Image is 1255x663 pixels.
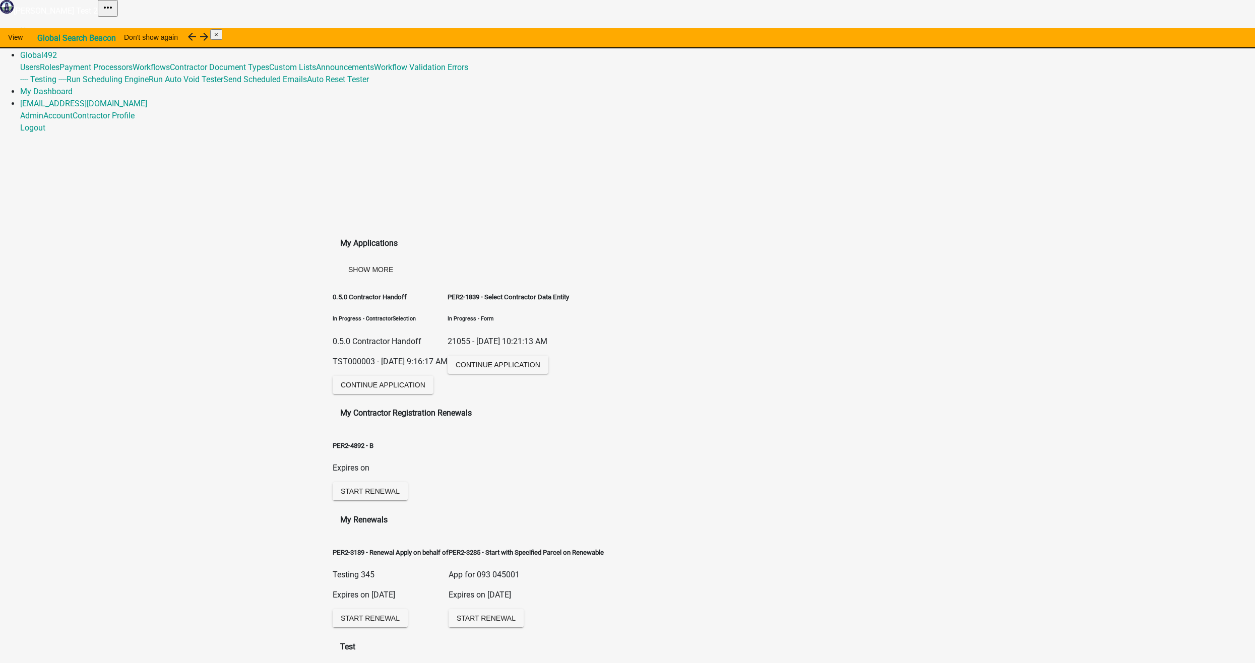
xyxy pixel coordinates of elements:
[333,589,449,601] p: Expires on [DATE]
[340,641,915,653] h4: Test
[333,569,449,581] p: Testing 345
[149,75,223,84] a: Run Auto Void Tester
[333,336,448,348] p: 0.5.0 Contractor Handoff
[214,31,218,38] span: ×
[333,482,408,500] button: Start Renewal
[448,336,569,348] p: 21055 - [DATE] 10:21:13 AM
[20,62,40,72] a: Users
[102,2,114,14] i: more_horiz
[340,237,915,249] h4: My Applications
[449,609,524,627] button: Start Renewal
[341,487,400,495] span: Start Renewal
[210,29,222,40] button: Close
[457,614,516,622] span: Start Renewal
[20,61,1255,86] div: Global492
[340,260,401,279] button: Show More
[20,26,41,36] a: Home
[223,75,307,84] a: Send Scheduled Emails
[269,62,316,72] a: Custom Lists
[43,111,73,120] a: Account
[20,50,57,60] a: Global492
[40,62,59,72] a: Roles
[449,569,604,581] p: App for 093 045001
[333,441,408,451] h5: PER2-4892 - B
[340,514,915,630] wm-registration-list-section: My Renewals
[20,111,43,120] a: Admin
[20,75,67,84] a: ---- Testing ----
[340,407,915,503] wm-registration-list-section: My Contractor Registration Renewals
[448,356,548,374] button: Continue Application
[333,376,433,394] button: Continue Application
[20,110,1255,134] div: [EMAIL_ADDRESS][DOMAIN_NAME]
[333,548,449,558] h5: PER2-3189 - Renewal Apply on behalf of
[20,123,45,132] a: Logout
[20,87,73,96] a: My Dashboard
[14,6,98,16] a: [PERSON_NAME] Test 2
[316,62,374,72] a: Announcements
[340,514,915,526] h4: My Renewals
[73,111,135,120] a: Contractor Profile
[448,315,569,323] h6: In Progress - Form
[333,356,448,368] p: TST000003 - [DATE] 9:16:17 AM
[333,462,408,474] p: Expires on
[37,33,116,43] strong: Global Search Beacon
[186,31,198,43] i: arrow_back
[333,292,448,302] h5: 0.5.0 Contractor Handoff
[67,75,149,84] a: Run Scheduling Engine
[333,609,408,627] button: Start Renewal
[307,75,369,84] a: Auto Reset Tester
[43,50,57,60] span: 492
[20,99,147,108] a: [EMAIL_ADDRESS][DOMAIN_NAME]
[198,31,210,43] i: arrow_forward
[133,62,170,72] a: Workflows
[340,407,915,419] h4: My Contractor Registration Renewals
[448,292,569,302] h5: PER2-1839 - Select Contractor Data Entity
[374,62,468,72] a: Workflow Validation Errors
[449,548,604,558] h5: PER2-3285 - Start with Specified Parcel on Renewable
[59,62,133,72] a: Payment Processors
[449,589,604,601] p: Expires on [DATE]
[341,614,400,622] span: Start Renewal
[170,62,269,72] a: Contractor Document Types
[116,28,186,46] button: Don't show again
[333,315,448,323] h6: In Progress - ContractorSelection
